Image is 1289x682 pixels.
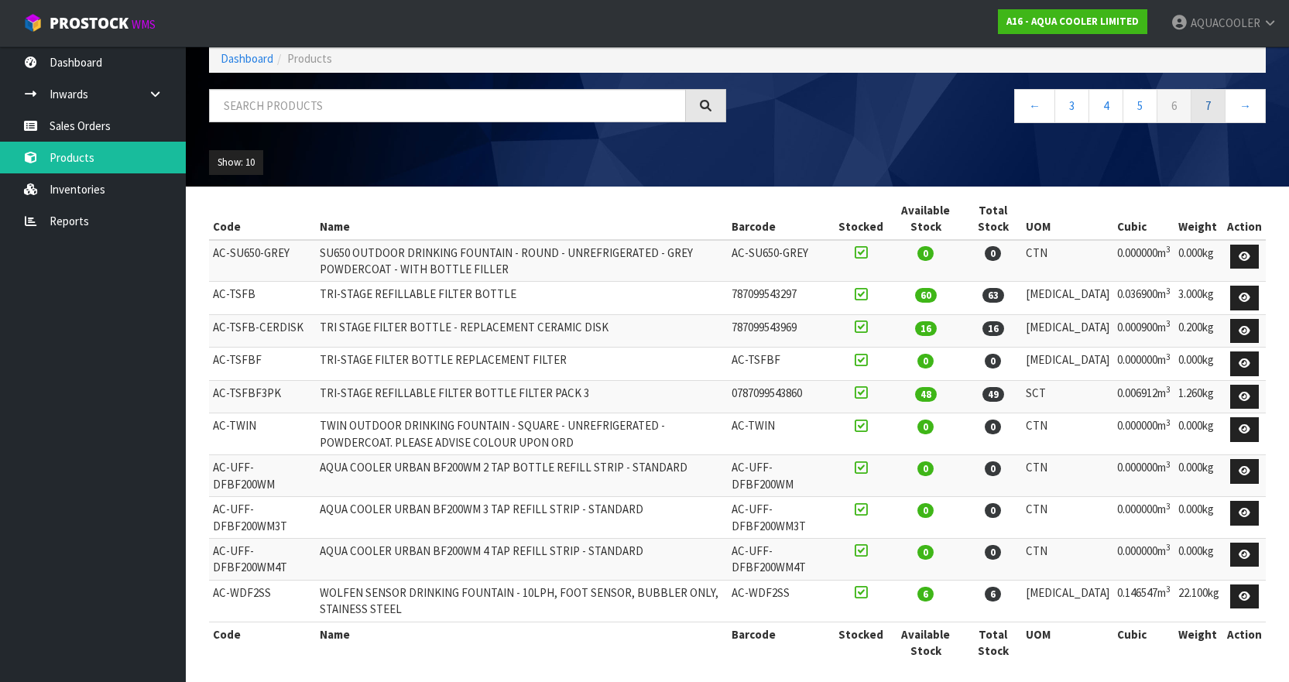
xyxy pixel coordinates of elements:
[209,538,316,580] td: AC-UFF-DFBF200WM4T
[316,314,727,348] td: TRI STAGE FILTER BOTTLE - REPLACEMENT CERAMIC DISK
[835,622,887,663] th: Stocked
[1113,538,1174,580] td: 0.000000m
[1174,538,1223,580] td: 0.000kg
[728,497,835,539] td: AC-UFF-DFBF200WM3T
[1022,314,1113,348] td: [MEDICAL_DATA]
[728,314,835,348] td: 787099543969
[1088,89,1123,122] a: 4
[1113,455,1174,497] td: 0.000000m
[965,198,1022,240] th: Total Stock
[915,288,937,303] span: 60
[1123,89,1157,122] a: 5
[728,198,835,240] th: Barcode
[1223,198,1266,240] th: Action
[917,246,934,261] span: 0
[965,622,1022,663] th: Total Stock
[985,587,1001,601] span: 6
[728,455,835,497] td: AC-UFF-DFBF200WM
[835,198,887,240] th: Stocked
[915,321,937,336] span: 16
[1174,413,1223,455] td: 0.000kg
[209,455,316,497] td: AC-UFF-DFBF200WM
[1022,622,1113,663] th: UOM
[1166,244,1171,255] sup: 3
[316,380,727,413] td: TRI-STAGE REFILLABLE FILTER BOTTLE FILTER PACK 3
[1225,89,1266,122] a: →
[1174,314,1223,348] td: 0.200kg
[1022,240,1113,282] td: CTN
[1191,89,1226,122] a: 7
[1113,314,1174,348] td: 0.000900m
[1022,455,1113,497] td: CTN
[287,51,332,66] span: Products
[316,622,727,663] th: Name
[23,13,43,33] img: cube-alt.png
[728,348,835,381] td: AC-TSFBF
[1113,580,1174,622] td: 0.146547m
[1166,286,1171,296] sup: 3
[1166,318,1171,329] sup: 3
[1174,198,1223,240] th: Weight
[1022,348,1113,381] td: [MEDICAL_DATA]
[221,51,273,66] a: Dashboard
[728,413,835,455] td: AC-TWIN
[1022,497,1113,539] td: CTN
[1006,15,1139,28] strong: A16 - AQUA COOLER LIMITED
[209,314,316,348] td: AC-TSFB-CERDISK
[209,413,316,455] td: AC-TWIN
[209,380,316,413] td: AC-TSFBF3PK
[316,282,727,315] td: TRI-STAGE REFILLABLE FILTER BOTTLE
[1166,417,1171,428] sup: 3
[728,580,835,622] td: AC-WDF2SS
[1166,584,1171,595] sup: 3
[209,240,316,282] td: AC-SU650-GREY
[1174,455,1223,497] td: 0.000kg
[1157,89,1191,122] a: 6
[728,380,835,413] td: 0787099543860
[1174,348,1223,381] td: 0.000kg
[209,348,316,381] td: AC-TSFBF
[316,198,727,240] th: Name
[316,413,727,455] td: TWIN OUTDOOR DRINKING FOUNTAIN - SQUARE - UNREFRIGERATED - POWDERCOAT. PLEASE ADVISE COLOUR UPON ORD
[1166,351,1171,362] sup: 3
[915,387,937,402] span: 48
[985,420,1001,434] span: 0
[728,240,835,282] td: AC-SU650-GREY
[209,198,316,240] th: Code
[1022,282,1113,315] td: [MEDICAL_DATA]
[1014,89,1055,122] a: ←
[132,17,156,32] small: WMS
[1113,413,1174,455] td: 0.000000m
[1174,580,1223,622] td: 22.100kg
[1223,622,1266,663] th: Action
[1022,198,1113,240] th: UOM
[1166,542,1171,553] sup: 3
[1022,380,1113,413] td: SCT
[316,455,727,497] td: AQUA COOLER URBAN BF200WM 2 TAP BOTTLE REFILL STRIP - STANDARD
[1113,622,1174,663] th: Cubic
[1166,501,1171,512] sup: 3
[985,461,1001,476] span: 0
[316,240,727,282] td: SU650 OUTDOOR DRINKING FOUNTAIN - ROUND - UNREFRIGERATED - GREY POWDERCOAT - WITH BOTTLE FILLER
[985,545,1001,560] span: 0
[917,420,934,434] span: 0
[1166,459,1171,470] sup: 3
[1022,580,1113,622] td: [MEDICAL_DATA]
[1022,413,1113,455] td: CTN
[316,580,727,622] td: WOLFEN SENSOR DRINKING FOUNTAIN - 10LPH, FOOT SENSOR, BUBBLER ONLY, STAINESS STEEL
[1113,240,1174,282] td: 0.000000m
[1113,497,1174,539] td: 0.000000m
[1113,198,1174,240] th: Cubic
[1113,282,1174,315] td: 0.036900m
[982,288,1004,303] span: 63
[917,354,934,368] span: 0
[917,545,934,560] span: 0
[316,538,727,580] td: AQUA COOLER URBAN BF200WM 4 TAP REFILL STRIP - STANDARD
[982,387,1004,402] span: 49
[887,622,964,663] th: Available Stock
[316,497,727,539] td: AQUA COOLER URBAN BF200WM 3 TAP REFILL STRIP - STANDARD
[1191,15,1260,30] span: AQUACOOLER
[209,150,263,175] button: Show: 10
[209,580,316,622] td: AC-WDF2SS
[316,348,727,381] td: TRI-STAGE FILTER BOTTLE REPLACEMENT FILTER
